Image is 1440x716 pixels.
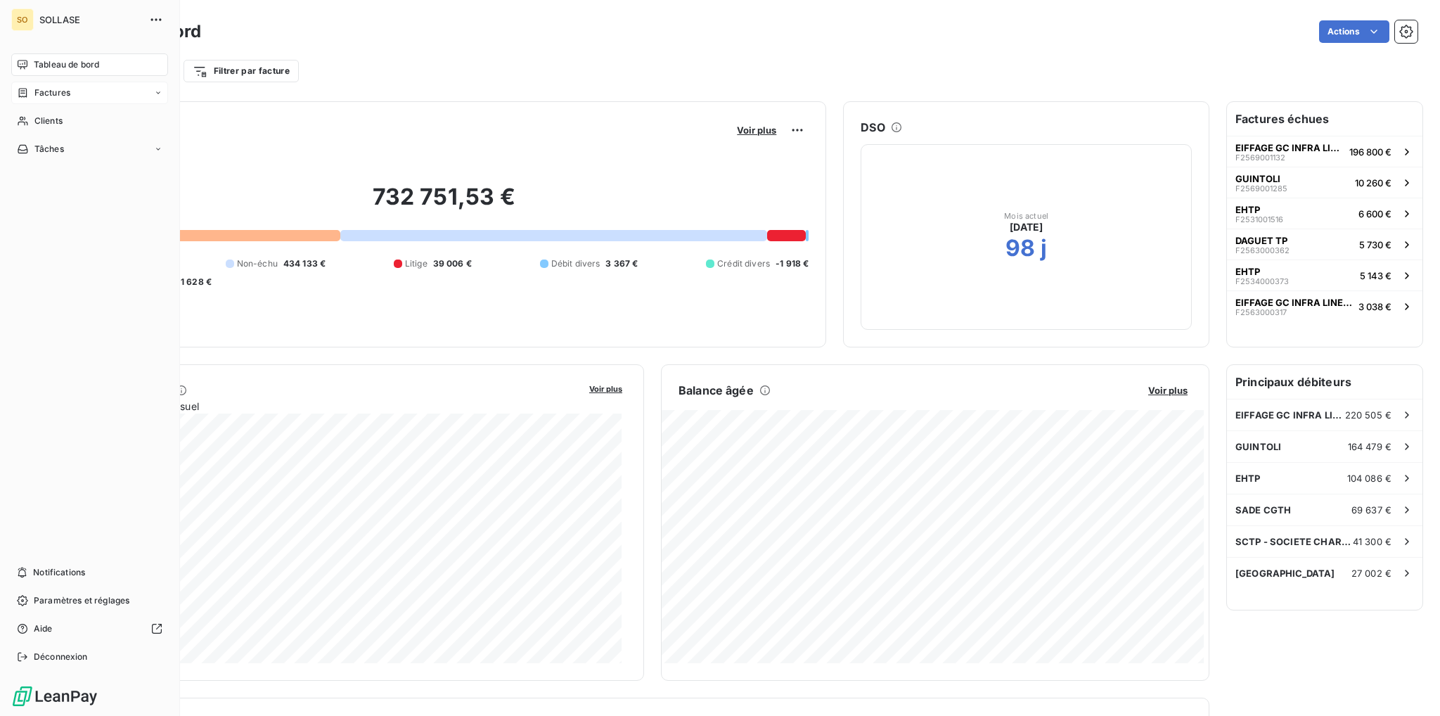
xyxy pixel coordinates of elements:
[11,618,168,640] a: Aide
[733,124,780,136] button: Voir plus
[1235,308,1287,317] span: F2563000317
[34,143,64,155] span: Tâches
[1235,266,1260,277] span: EHTP
[1148,385,1188,396] span: Voir plus
[34,594,129,607] span: Paramètres et réglages
[1235,204,1260,215] span: EHTP
[1235,215,1283,224] span: F2531001516
[1235,409,1345,421] span: EIFFAGE GC INFRA LINEAIRES
[1227,229,1422,260] button: DAGUET TPF25630003625 730 €
[737,124,776,136] span: Voir plus
[1235,235,1287,246] span: DAGUET TP
[1227,167,1422,198] button: GUINTOLIF256900128510 260 €
[283,257,326,270] span: 434 133 €
[184,60,299,82] button: Filtrer par facture
[776,257,809,270] span: -1 918 €
[1227,102,1422,136] h6: Factures échues
[1235,246,1290,255] span: F2563000362
[589,384,622,394] span: Voir plus
[11,685,98,708] img: Logo LeanPay
[34,87,70,99] span: Factures
[1347,473,1391,484] span: 104 086 €
[1235,277,1289,286] span: F2534000373
[1235,142,1344,153] span: EIFFAGE GC INFRA LINEAIRES
[1349,146,1391,158] span: 196 800 €
[11,8,34,31] div: SO
[1041,234,1047,262] h2: j
[1010,220,1043,234] span: [DATE]
[1227,198,1422,229] button: EHTPF25310015166 600 €
[34,115,63,127] span: Clients
[33,566,85,579] span: Notifications
[585,382,626,395] button: Voir plus
[176,276,212,288] span: -1 628 €
[1235,173,1280,184] span: GUINTOLI
[1345,409,1391,421] span: 220 505 €
[34,651,88,663] span: Déconnexion
[1353,536,1391,547] span: 41 300 €
[1227,260,1422,290] button: EHTPF25340003735 143 €
[1144,384,1192,397] button: Voir plus
[1351,568,1391,579] span: 27 002 €
[1227,136,1422,167] button: EIFFAGE GC INFRA LINEAIRESF2569001132196 800 €
[1358,208,1391,219] span: 6 600 €
[551,257,600,270] span: Débit divers
[1235,504,1291,516] span: SADE CGTH
[1235,297,1353,308] span: EIFFAGE GC INFRA LINEAIRES
[861,119,885,136] h6: DSO
[237,257,278,270] span: Non-échu
[1359,239,1391,250] span: 5 730 €
[34,622,53,635] span: Aide
[1351,504,1391,516] span: 69 637 €
[1235,184,1287,193] span: F2569001285
[1227,365,1422,399] h6: Principaux débiteurs
[1360,270,1391,281] span: 5 143 €
[1235,473,1261,484] span: EHTP
[1319,20,1389,43] button: Actions
[1235,568,1335,579] span: [GEOGRAPHIC_DATA]
[1005,234,1035,262] h2: 98
[717,257,770,270] span: Crédit divers
[1348,441,1391,452] span: 164 479 €
[1235,153,1285,162] span: F2569001132
[79,399,579,414] span: Chiffre d'affaires mensuel
[1235,536,1353,547] span: SCTP - SOCIETE CHAROLLAISE DE TRAVAUX PUBLICS
[1235,441,1281,452] span: GUINTOLI
[34,58,99,71] span: Tableau de bord
[405,257,427,270] span: Litige
[605,257,638,270] span: 3 367 €
[79,183,809,225] h2: 732 751,53 €
[1227,290,1422,321] button: EIFFAGE GC INFRA LINEAIRESF25630003173 038 €
[1004,212,1048,220] span: Mois actuel
[1358,301,1391,312] span: 3 038 €
[433,257,472,270] span: 39 006 €
[39,14,141,25] span: SOLLASE
[679,382,754,399] h6: Balance âgée
[1392,668,1426,702] iframe: Intercom live chat
[1355,177,1391,188] span: 10 260 €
